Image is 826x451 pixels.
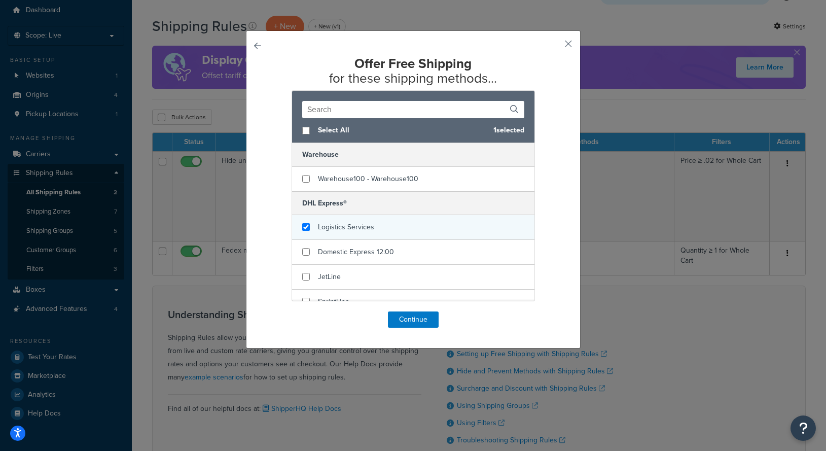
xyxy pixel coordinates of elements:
h5: DHL Express® [292,191,534,215]
button: Open Resource Center [791,415,816,441]
span: SprintLine [318,296,349,307]
div: 1 selected [292,118,534,143]
button: Continue [388,311,439,328]
span: JetLine [318,271,341,282]
span: Domestic Express 12:00 [318,247,394,257]
input: Search [302,101,524,118]
span: Logistics Services [318,222,374,232]
span: Warehouse100 - Warehouse100 [318,174,418,184]
strong: Offer Free Shipping [354,54,472,73]
span: Select All [318,123,485,137]
h2: for these shipping methods... [272,56,555,85]
h5: Warehouse [292,143,534,166]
